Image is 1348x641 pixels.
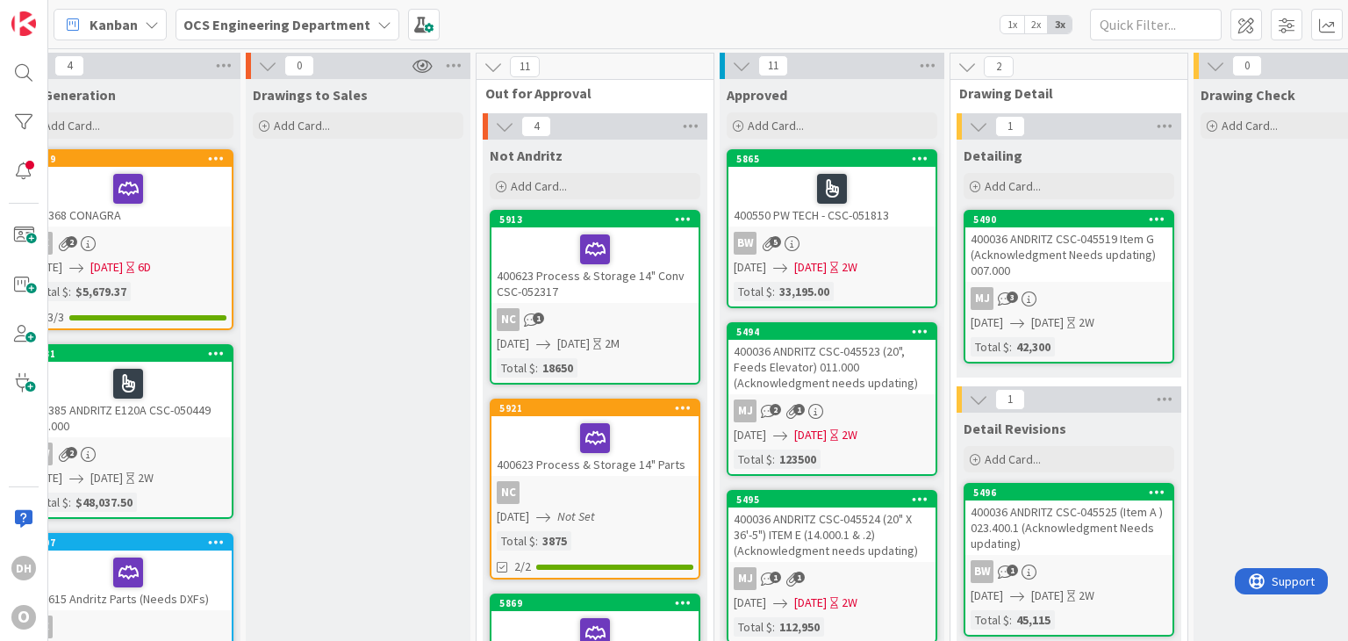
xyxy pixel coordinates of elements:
[25,443,232,465] div: BW
[25,151,232,227] div: 5719400368 CONAGRA
[491,227,699,303] div: 400623 Process & Storage 14" Conv CSC-052317
[32,348,232,360] div: 5731
[497,308,520,331] div: NC
[485,84,692,102] span: Out for Approval
[11,605,36,630] div: O
[510,56,540,77] span: 11
[1012,337,1055,357] div: 42,300
[984,56,1014,77] span: 2
[775,282,834,301] div: 33,195.00
[1031,313,1064,332] span: [DATE]
[533,313,544,324] span: 1
[973,486,1172,499] div: 5496
[794,426,827,444] span: [DATE]
[535,358,538,378] span: :
[734,400,756,422] div: MJ
[959,84,1165,102] span: Drawing Detail
[770,404,781,415] span: 2
[11,11,36,36] img: Visit kanbanzone.com
[842,594,857,612] div: 2W
[772,617,775,637] span: :
[728,167,936,227] div: 400550 PW TECH - CSC-051813
[965,485,1172,501] div: 5496
[25,346,232,362] div: 5731
[728,324,936,340] div: 5494
[728,567,936,590] div: MJ
[1090,9,1222,40] input: Quick Filter...
[71,493,137,512] div: $48,037.50
[734,282,772,301] div: Total $
[965,227,1172,282] div: 400036 ANDRITZ CSC-045519 Item G (Acknowledgment Needs updating) 007.000
[1009,610,1012,630] span: :
[965,501,1172,555] div: 400036 ANDRITZ CSC-045525 (Item A ) 023.400.1 (Acknowledgment Needs updating)
[985,178,1041,194] span: Add Card...
[605,335,620,353] div: 2M
[66,447,77,458] span: 2
[1009,337,1012,357] span: :
[538,358,577,378] div: 18650
[1232,55,1262,76] span: 0
[497,358,535,378] div: Total $
[736,493,936,506] div: 5495
[728,492,936,562] div: 5495400036 ANDRITZ CSC-045524 (20" X 36'-5") ITEM E (14.000.1 & .2) (Acknowledgment needs updating)
[758,55,788,76] span: 11
[728,492,936,508] div: 5495
[1000,16,1024,33] span: 1x
[1079,313,1094,332] div: 2W
[25,151,232,167] div: 5719
[1079,587,1094,605] div: 2W
[25,535,232,551] div: 5907
[728,324,936,394] div: 5494400036 ANDRITZ CSC-045523 (20", Feeds Elevator) 011.000 (Acknowledgment needs updating)
[499,597,699,609] div: 5869
[90,14,138,35] span: Kanban
[1201,86,1295,104] span: Drawing Check
[491,400,699,476] div: 5921400623 Process & Storage 14" Parts
[728,151,936,227] div: 5865400550 PW TECH - CSC-051813
[1222,118,1278,133] span: Add Card...
[138,469,154,487] div: 2W
[23,86,116,104] span: GA Generation
[728,400,936,422] div: MJ
[25,232,232,255] div: NC
[54,55,84,76] span: 4
[734,594,766,612] span: [DATE]
[284,55,314,76] span: 0
[25,551,232,610] div: 400615 Andritz Parts (Needs DXFs)
[44,118,100,133] span: Add Card...
[490,147,563,164] span: Not Andritz
[736,326,936,338] div: 5494
[11,556,36,580] div: DH
[793,404,805,415] span: 1
[1007,565,1018,576] span: 1
[964,147,1022,164] span: Detailing
[728,232,936,255] div: BW
[535,531,538,551] span: :
[68,493,71,512] span: :
[491,595,699,611] div: 5869
[1048,16,1072,33] span: 3x
[728,151,936,167] div: 5865
[794,258,827,277] span: [DATE]
[90,258,123,277] span: [DATE]
[32,537,232,549] div: 5907
[1007,292,1018,303] span: 3
[32,153,232,165] div: 5719
[557,508,595,524] i: Not Set
[1031,587,1064,605] span: [DATE]
[491,308,699,331] div: NC
[965,485,1172,555] div: 5496400036 ANDRITZ CSC-045525 (Item A ) 023.400.1 (Acknowledgment Needs updating)
[66,236,77,248] span: 2
[727,86,787,104] span: Approved
[499,213,699,226] div: 5913
[25,167,232,227] div: 400368 CONAGRA
[47,308,64,327] span: 3/3
[25,362,232,437] div: 400385 ANDRITZ E120A CSC-050449 062.000
[511,178,567,194] span: Add Card...
[995,389,1025,410] span: 1
[971,337,1009,357] div: Total $
[30,282,68,301] div: Total $
[497,335,529,353] span: [DATE]
[183,16,370,33] b: OCS Engineering Department
[734,426,766,444] span: [DATE]
[25,535,232,610] div: 5907400615 Andritz Parts (Needs DXFs)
